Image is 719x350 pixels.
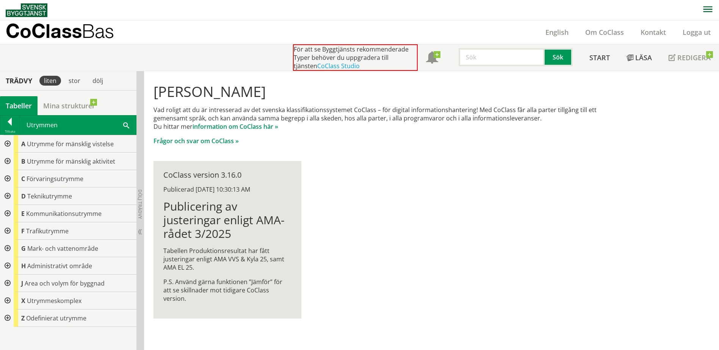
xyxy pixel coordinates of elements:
[537,28,577,37] a: English
[163,247,291,272] p: Tabellen Produktionsresultat har fått justeringar enligt AMA VVS & Kyla 25, samt AMA EL 25.
[21,209,25,218] span: E
[577,28,632,37] a: Om CoClass
[21,227,25,235] span: F
[25,279,105,287] span: Area och volym för byggnad
[677,53,711,62] span: Redigera
[21,244,26,253] span: G
[27,192,72,200] span: Teknikutrymme
[293,44,418,71] div: För att se Byggtjänsts rekommenderade Typer behöver du uppgradera till tjänsten
[21,157,25,166] span: B
[27,262,92,270] span: Administrativt område
[26,227,69,235] span: Trafikutrymme
[2,77,36,85] div: Trädvy
[163,171,291,179] div: CoClass version 3.16.0
[6,20,130,44] a: CoClassBas
[21,140,25,148] span: A
[21,297,25,305] span: X
[632,28,674,37] a: Kontakt
[589,53,610,62] span: Start
[82,20,114,42] span: Bas
[163,278,291,303] p: P.S. Använd gärna funktionen ”Jämför” för att se skillnader mot tidigare CoClass version.
[26,209,102,218] span: Kommunikationsutrymme
[39,76,61,86] div: liten
[64,76,85,86] div: stor
[426,52,438,64] span: Notifikationer
[6,27,114,35] p: CoClass
[154,83,619,100] h1: [PERSON_NAME]
[27,175,83,183] span: Förvaringsutrymme
[635,53,652,62] span: Läsa
[21,175,25,183] span: C
[27,140,114,148] span: Utrymme för mänsklig vistelse
[123,121,129,129] span: Sök i tabellen
[163,200,291,241] h1: Publicering av justeringar enligt AMA-rådet 3/2025
[20,116,136,134] div: Utrymmen
[545,48,573,66] button: Sök
[27,157,115,166] span: Utrymme för mänsklig aktivitet
[459,48,545,66] input: Sök
[618,44,660,71] a: Läsa
[6,3,47,17] img: Svensk Byggtjänst
[154,106,619,131] p: Vad roligt att du är intresserad av det svenska klassifikationssystemet CoClass – för digital inf...
[21,314,25,322] span: Z
[26,314,86,322] span: Odefinierat utrymme
[27,244,98,253] span: Mark- och vattenområde
[0,128,19,134] div: Tillbaka
[21,192,26,200] span: D
[193,122,278,131] a: information om CoClass här »
[38,96,101,115] a: Mina strukturer
[163,185,291,194] div: Publicerad [DATE] 10:30:13 AM
[660,44,719,71] a: Redigera
[581,44,618,71] a: Start
[21,262,26,270] span: H
[21,279,23,287] span: J
[27,297,81,305] span: Utrymmeskomplex
[137,189,143,219] span: Dölj trädvy
[317,62,360,70] a: CoClass Studio
[88,76,108,86] div: dölj
[674,28,719,37] a: Logga ut
[154,137,239,145] a: Frågor och svar om CoClass »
